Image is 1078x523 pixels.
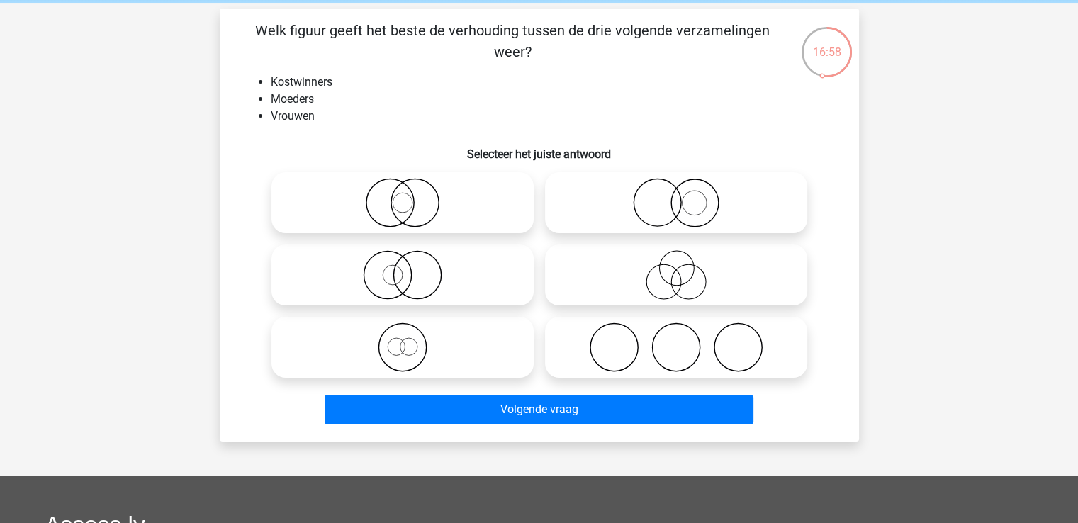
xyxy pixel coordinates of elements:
h6: Selecteer het juiste antwoord [242,136,836,161]
p: Welk figuur geeft het beste de verhouding tussen de drie volgende verzamelingen weer? [242,20,783,62]
li: Kostwinners [271,74,836,91]
li: Vrouwen [271,108,836,125]
div: 16:58 [800,26,853,61]
button: Volgende vraag [325,395,753,424]
li: Moeders [271,91,836,108]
